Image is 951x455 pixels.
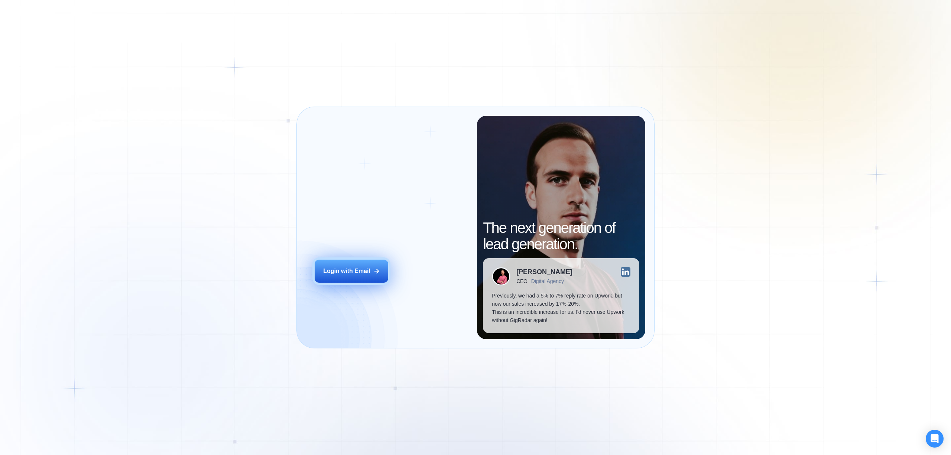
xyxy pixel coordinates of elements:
[516,278,527,284] div: CEO
[926,430,944,448] div: Open Intercom Messenger
[315,260,388,283] button: Login with Email
[492,292,630,324] p: Previously, we had a 5% to 7% reply rate on Upwork, but now our sales increased by 17%-20%. This ...
[531,278,564,284] div: Digital Agency
[516,269,572,275] div: [PERSON_NAME]
[483,220,639,252] h2: The next generation of lead generation.
[323,267,370,275] div: Login with Email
